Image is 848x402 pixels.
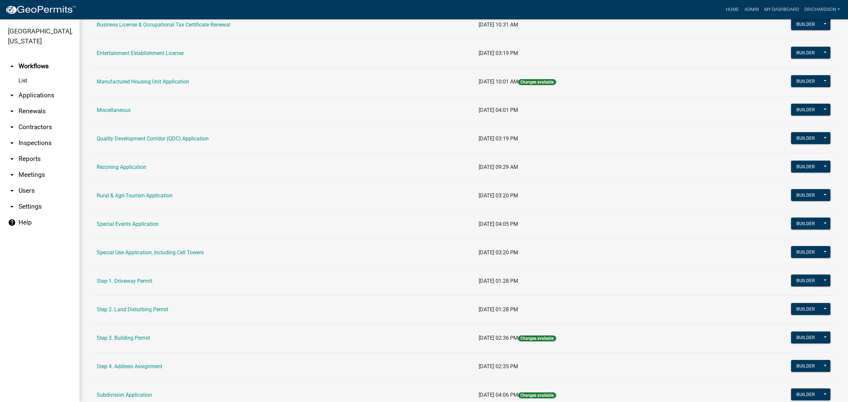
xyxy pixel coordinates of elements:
[479,22,518,28] span: [DATE] 10:31 AM
[742,3,762,16] a: Admin
[97,164,146,170] a: Rezoning Application
[479,363,518,370] span: [DATE] 02:35 PM
[518,335,556,341] span: Changes available
[791,104,820,116] button: Builder
[518,79,556,85] span: Changes available
[479,192,518,199] span: [DATE] 03:20 PM
[479,249,518,256] span: [DATE] 03:20 PM
[791,331,820,343] button: Builder
[802,3,843,16] a: drichardson
[479,135,518,142] span: [DATE] 03:19 PM
[791,47,820,59] button: Builder
[791,303,820,315] button: Builder
[791,18,820,30] button: Builder
[8,155,16,163] i: arrow_drop_down
[97,107,131,113] a: Miscellaneous
[791,218,820,229] button: Builder
[479,335,518,341] span: [DATE] 02:36 PM
[97,192,173,199] a: Rural & Agri-Tourism Application
[97,135,209,142] a: Quality Development Corridor (QDC) Application
[97,22,230,28] a: Business License & Occupational Tax Certificate Renewal
[791,275,820,286] button: Builder
[8,203,16,211] i: arrow_drop_down
[791,161,820,173] button: Builder
[723,3,742,16] a: Home
[791,75,820,87] button: Builder
[479,164,518,170] span: [DATE] 09:29 AM
[8,219,16,226] i: help
[479,392,518,398] span: [DATE] 04:06 PM
[8,62,16,70] i: arrow_drop_up
[97,363,162,370] a: Step 4. Address Assignment
[479,50,518,56] span: [DATE] 03:19 PM
[762,3,802,16] a: My Dashboard
[8,139,16,147] i: arrow_drop_down
[8,171,16,179] i: arrow_drop_down
[791,189,820,201] button: Builder
[791,388,820,400] button: Builder
[518,392,556,398] span: Changes available
[97,392,152,398] a: Subdivision Application
[479,278,518,284] span: [DATE] 01:28 PM
[97,78,189,85] a: Manufactured Housing Unit Application
[479,78,518,85] span: [DATE] 10:01 AM
[97,335,150,341] a: Step 3. Building Permit
[97,221,159,227] a: Special Events Application
[97,249,204,256] a: Special Use Application, Including Cell Towers
[8,187,16,195] i: arrow_drop_down
[791,132,820,144] button: Builder
[97,306,168,313] a: Step 2. Land Disturbing Permit
[8,107,16,115] i: arrow_drop_down
[97,50,184,56] a: Entertainment Establishment License
[8,123,16,131] i: arrow_drop_down
[791,246,820,258] button: Builder
[479,306,518,313] span: [DATE] 01:28 PM
[479,107,518,113] span: [DATE] 04:01 PM
[479,221,518,227] span: [DATE] 04:05 PM
[97,278,152,284] a: Step 1. Driveway Permit
[8,91,16,99] i: arrow_drop_down
[791,360,820,372] button: Builder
